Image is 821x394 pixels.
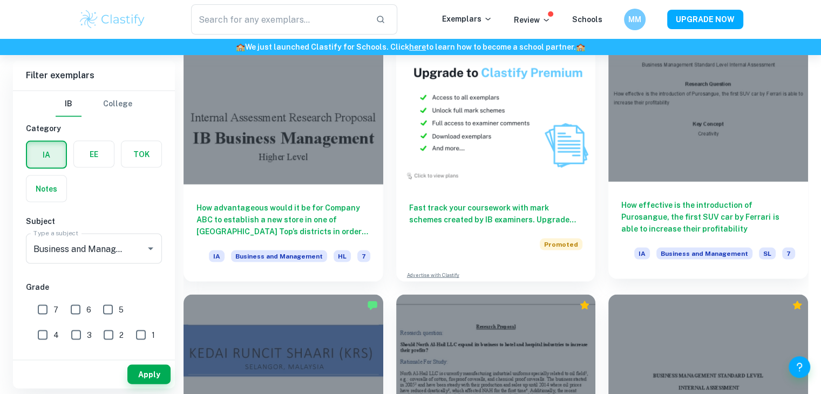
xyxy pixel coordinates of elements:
[667,10,743,29] button: UPGRADE NOW
[143,241,158,256] button: Open
[86,304,91,316] span: 6
[624,9,646,30] button: MM
[409,43,426,51] a: here
[782,248,795,260] span: 7
[514,14,551,26] p: Review
[26,215,162,227] h6: Subject
[367,300,378,311] img: Marked
[576,43,585,51] span: 🏫
[442,13,492,25] p: Exemplars
[26,176,66,202] button: Notes
[87,329,92,341] span: 3
[74,141,114,167] button: EE
[127,365,171,384] button: Apply
[792,300,803,311] div: Premium
[579,300,590,311] div: Premium
[121,141,161,167] button: TOK
[759,248,776,260] span: SL
[53,329,59,341] span: 4
[26,123,162,134] h6: Category
[608,35,808,281] a: How effective is the introduction of Purosangue, the first SUV car by Ferrari is able to increase...
[209,250,225,262] span: IA
[53,304,58,316] span: 7
[231,250,327,262] span: Business and Management
[191,4,368,35] input: Search for any exemplars...
[78,9,147,30] img: Clastify logo
[236,43,245,51] span: 🏫
[27,142,66,168] button: IA
[789,356,810,378] button: Help and Feedback
[334,250,351,262] span: HL
[409,202,583,226] h6: Fast track your coursework with mark schemes created by IB examiners. Upgrade now
[103,91,132,117] button: College
[407,271,459,279] a: Advertise with Clastify
[572,15,602,24] a: Schools
[56,91,82,117] button: IB
[33,229,78,238] label: Type a subject
[26,281,162,293] h6: Grade
[184,35,383,281] a: How advantageous would it be for Company ABC to establish a new store in one of [GEOGRAPHIC_DATA]...
[196,202,370,237] h6: How advantageous would it be for Company ABC to establish a new store in one of [GEOGRAPHIC_DATA]...
[396,35,596,184] img: Thumbnail
[119,329,124,341] span: 2
[152,329,155,341] span: 1
[628,13,641,25] h6: MM
[2,41,819,53] h6: We just launched Clastify for Schools. Click to learn how to become a school partner.
[621,199,795,235] h6: How effective is the introduction of Purosangue, the first SUV car by Ferrari is able to increase...
[656,248,752,260] span: Business and Management
[540,239,582,250] span: Promoted
[56,91,132,117] div: Filter type choice
[119,304,124,316] span: 5
[634,248,650,260] span: IA
[357,250,370,262] span: 7
[13,60,175,91] h6: Filter exemplars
